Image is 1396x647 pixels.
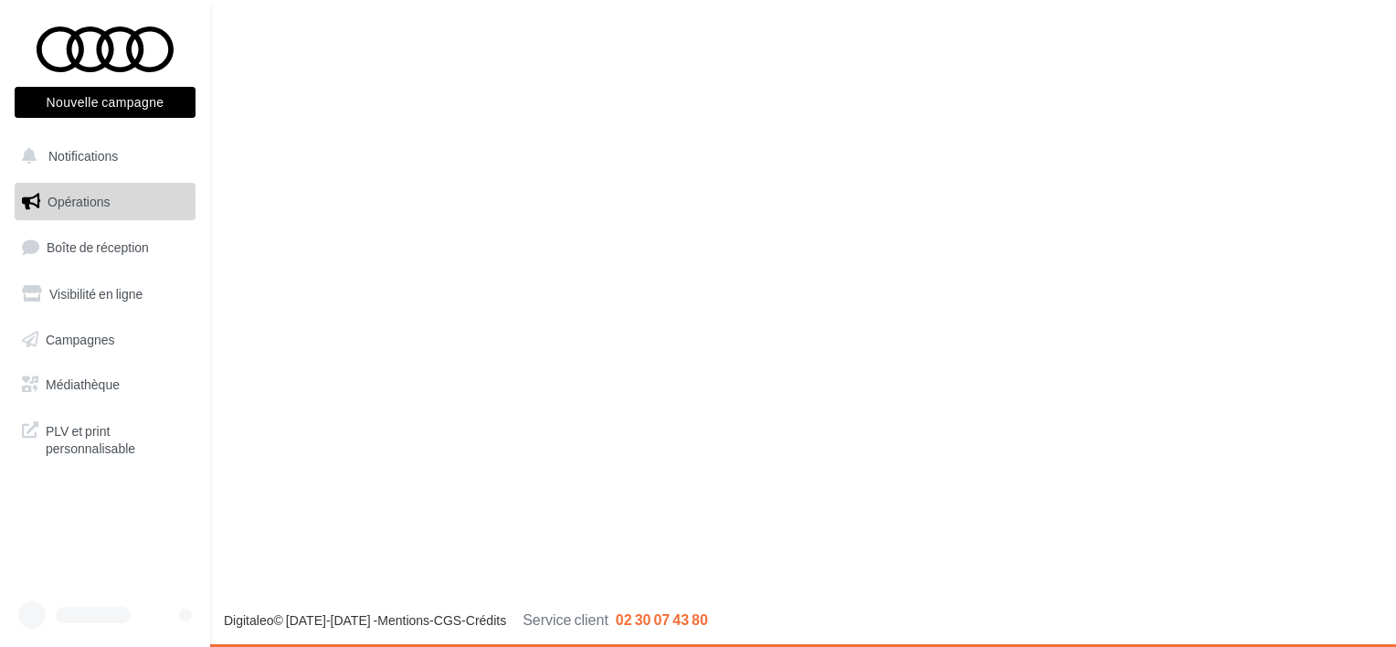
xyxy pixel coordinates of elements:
[46,331,115,346] span: Campagnes
[46,419,188,458] span: PLV et print personnalisable
[434,612,461,628] a: CGS
[49,286,143,302] span: Visibilité en ligne
[377,612,429,628] a: Mentions
[224,612,708,628] span: © [DATE]-[DATE] - - -
[11,275,199,313] a: Visibilité en ligne
[15,87,196,118] button: Nouvelle campagne
[11,183,199,221] a: Opérations
[11,411,199,465] a: PLV et print personnalisable
[11,228,199,267] a: Boîte de réception
[48,194,110,209] span: Opérations
[616,610,708,628] span: 02 30 07 43 80
[11,366,199,404] a: Médiathèque
[46,377,120,392] span: Médiathèque
[11,321,199,359] a: Campagnes
[224,612,273,628] a: Digitaleo
[523,610,608,628] span: Service client
[48,148,118,164] span: Notifications
[47,239,149,255] span: Boîte de réception
[466,612,506,628] a: Crédits
[11,137,192,175] button: Notifications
